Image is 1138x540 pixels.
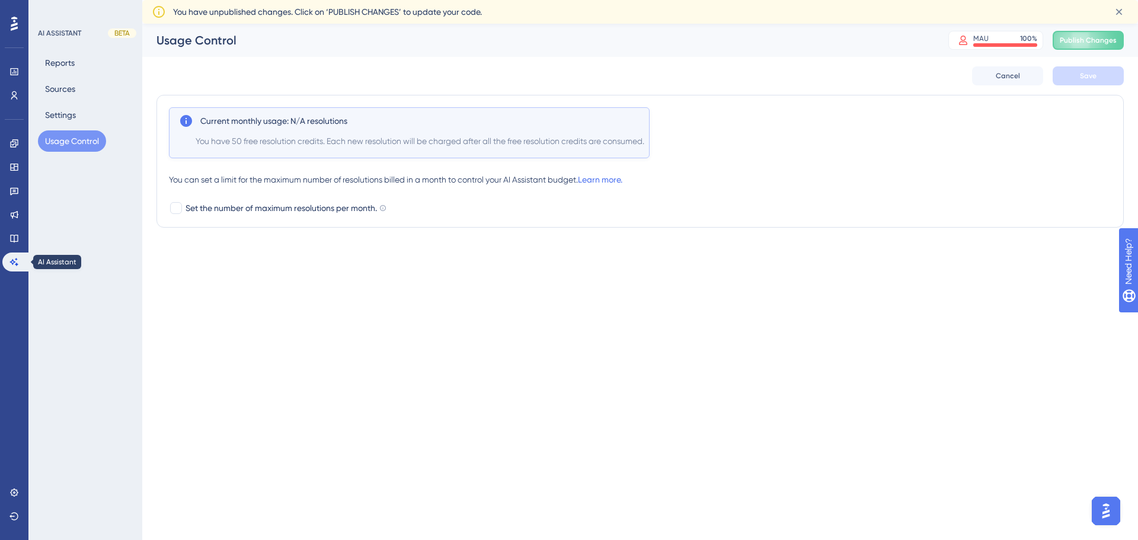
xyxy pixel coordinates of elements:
span: Cancel [996,71,1020,81]
span: You have unpublished changes. Click on ‘PUBLISH CHANGES’ to update your code. [173,5,482,19]
button: Usage Control [38,130,106,152]
span: Set the number of maximum resolutions per month. [186,201,377,215]
button: Sources [38,78,82,100]
button: Publish Changes [1053,31,1124,50]
button: Cancel [972,66,1043,85]
span: Need Help? [28,3,74,17]
div: BETA [108,28,136,38]
span: Save [1080,71,1097,81]
div: MAU [973,34,989,43]
a: Learn more. [578,175,622,184]
span: You have 50 free resolution credits. Each new resolution will be charged after all the free resol... [196,134,644,148]
div: You can set a limit for the maximum number of resolutions billed in a month to control your AI As... [169,172,1111,187]
div: Usage Control [156,32,919,49]
iframe: UserGuiding AI Assistant Launcher [1088,493,1124,529]
button: Settings [38,104,83,126]
button: Reports [38,52,82,74]
div: AI ASSISTANT [38,28,81,38]
div: 100 % [1020,34,1037,43]
button: Save [1053,66,1124,85]
span: Publish Changes [1060,36,1117,45]
span: Current monthly usage: N/A resolutions [200,114,347,128]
